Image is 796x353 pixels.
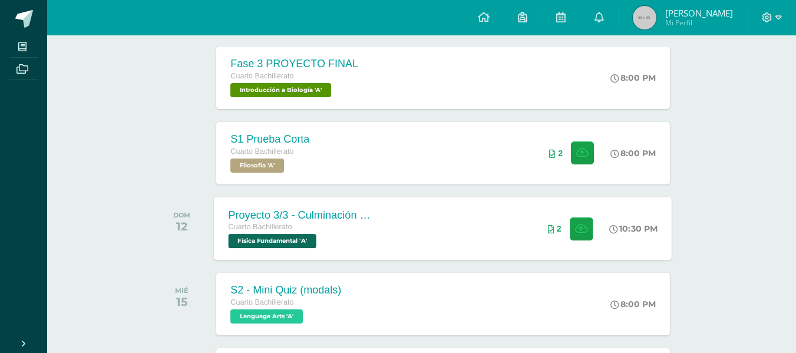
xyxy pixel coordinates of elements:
[665,7,733,19] span: [PERSON_NAME]
[230,133,309,146] div: S1 Prueba Corta
[229,209,371,221] div: Proyecto 3/3 - Culminación y Presentación
[229,223,292,231] span: Cuarto Bachillerato
[557,224,562,233] span: 2
[610,223,658,234] div: 10:30 PM
[230,58,358,70] div: Fase 3 PROYECTO FINAL
[558,149,563,158] span: 2
[230,72,293,80] span: Cuarto Bachillerato
[230,83,331,97] span: Introducción a Biología 'A'
[230,284,341,296] div: S2 - Mini Quiz (modals)
[229,234,316,248] span: Física Fundamental 'A'
[610,72,656,83] div: 8:00 PM
[173,211,190,219] div: DOM
[633,6,656,29] img: 45x45
[230,298,293,306] span: Cuarto Bachillerato
[548,224,562,233] div: Archivos entregados
[173,219,190,233] div: 12
[230,309,303,324] span: Language Arts 'A'
[549,149,563,158] div: Archivos entregados
[175,295,189,309] div: 15
[230,159,284,173] span: Filosofía 'A'
[230,147,293,156] span: Cuarto Bachillerato
[610,148,656,159] div: 8:00 PM
[665,18,733,28] span: Mi Perfil
[175,286,189,295] div: MIÉ
[610,299,656,309] div: 8:00 PM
